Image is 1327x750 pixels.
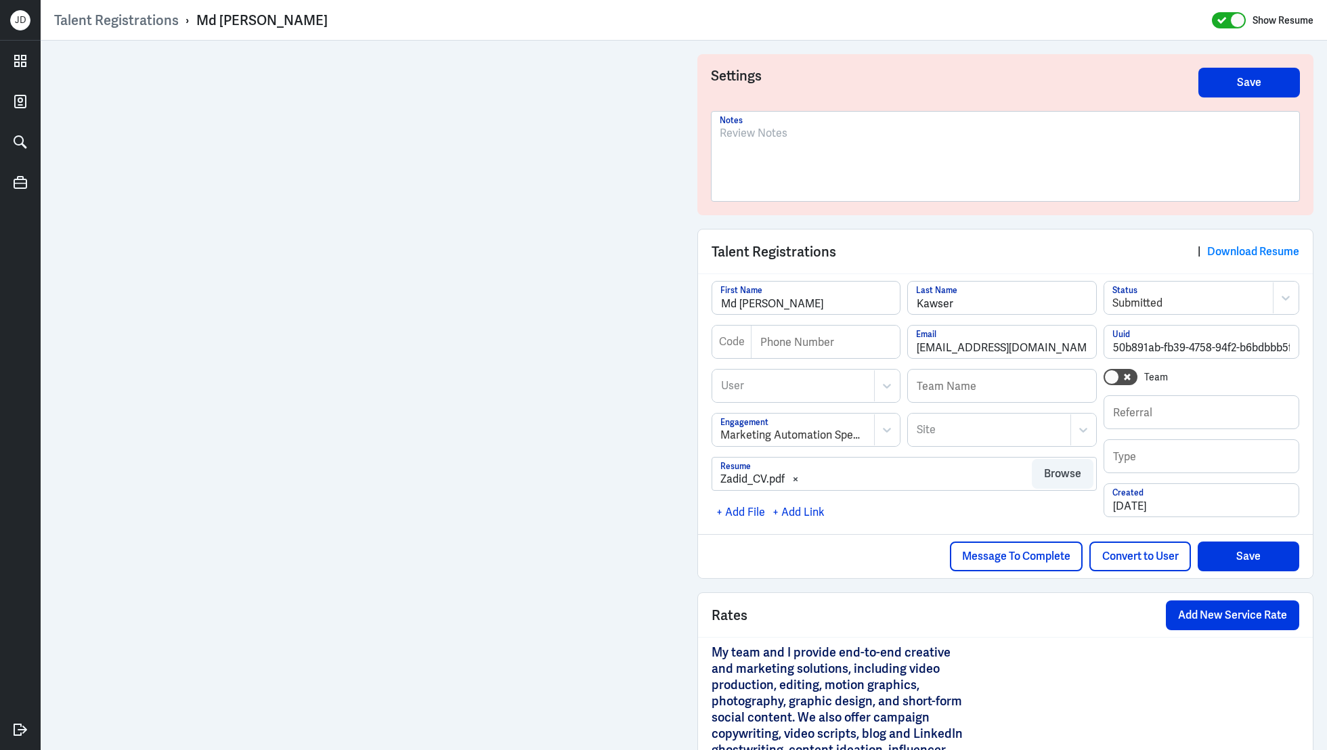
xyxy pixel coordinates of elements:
[769,501,828,524] div: + Add Link
[1104,484,1299,516] input: Created
[950,542,1083,571] button: Message To Complete
[908,370,1095,402] input: Team Name
[1104,396,1299,428] input: Referral
[1144,370,1168,384] label: Team
[54,12,179,29] a: Talent Registrations
[720,471,785,487] div: Zadid_CV.pdf
[908,282,1095,314] input: Last Name
[1089,542,1191,571] button: Convert to User
[1198,542,1299,571] button: Save
[752,326,900,358] input: Phone Number
[698,229,1313,273] div: Talent Registrations
[1104,326,1299,358] input: Uuid
[1253,12,1313,29] label: Show Resume
[712,605,747,625] span: Rates
[196,12,328,29] div: Md [PERSON_NAME]
[54,54,670,736] iframe: https://ppcdn.hiredigital.com/register/0671cf3e/resumes/595778554/Zadid_CV.pdf?Expires=1759764071...
[1032,459,1093,489] button: Browse
[1198,68,1300,97] button: Save
[908,326,1095,358] input: Email
[1166,600,1299,630] button: Add New Service Rate
[179,12,196,29] p: ›
[1104,440,1299,472] input: Type
[711,68,1198,97] h3: Settings
[712,501,769,524] div: + Add File
[1198,244,1299,260] div: |
[10,10,30,30] div: J D
[712,282,900,314] input: First Name
[1207,244,1299,259] a: Download Resume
